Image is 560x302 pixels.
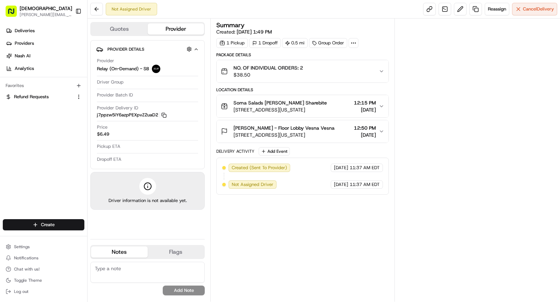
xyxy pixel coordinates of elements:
[3,253,84,263] button: Notifications
[14,266,40,272] span: Chat with us!
[237,29,272,35] span: [DATE] 1:49 PM
[216,28,272,35] span: Created:
[108,197,187,204] span: Driver information is not available yet.
[14,289,28,294] span: Log out
[512,3,557,15] button: CancelDelivery
[97,58,114,64] span: Provider
[3,25,87,36] a: Deliveries
[97,124,107,130] span: Price
[97,143,120,150] span: Pickup ETA
[354,106,376,113] span: [DATE]
[217,120,388,143] button: [PERSON_NAME] - Floor Lobby Vesna Vesna[STREET_ADDRESS][US_STATE]12:50 PM[DATE]
[41,222,55,228] span: Create
[488,6,506,12] span: Reassign
[232,181,273,188] span: Not Assigned Driver
[152,65,160,73] img: relay_logo_black.png
[334,165,348,171] span: [DATE]
[354,99,376,106] span: 12:15 PM
[350,181,380,188] span: 11:37 AM EDT
[14,255,38,261] span: Notifications
[6,94,73,100] a: Refund Requests
[3,219,84,230] button: Create
[3,50,87,62] a: Nash AI
[523,6,554,12] span: Cancel Delivery
[354,124,376,131] span: 12:50 PM
[350,165,380,171] span: 11:37 AM EDT
[148,23,204,35] button: Provider
[309,38,347,48] div: Group Order
[217,95,388,117] button: Soma Salads [PERSON_NAME] Sharebite[STREET_ADDRESS][US_STATE]12:15 PM[DATE]
[91,246,148,258] button: Notes
[97,105,138,111] span: Provider Delivery ID
[15,40,34,46] span: Providers
[233,99,327,106] span: Soma Salads [PERSON_NAME] Sharebite
[216,87,389,93] div: Location Details
[14,94,49,100] span: Refund Requests
[3,287,84,296] button: Log out
[216,52,389,58] div: Package Details
[3,80,84,91] div: Favorites
[15,53,30,59] span: Nash AI
[233,131,335,138] span: [STREET_ADDRESS][US_STATE]
[14,244,30,250] span: Settings
[97,79,124,85] span: Driver Group
[217,60,388,82] button: NO. OF INDIVIDUAL ORDERS: 2$38.50
[3,3,72,20] button: [DEMOGRAPHIC_DATA][PERSON_NAME][EMAIL_ADDRESS][DOMAIN_NAME]
[14,278,42,283] span: Toggle Theme
[233,124,335,131] span: [PERSON_NAME] - Floor Lobby Vesna Vesna
[216,149,254,154] div: Delivery Activity
[97,92,133,98] span: Provider Batch ID
[20,12,72,17] button: [PERSON_NAME][EMAIL_ADDRESS][DOMAIN_NAME]
[249,38,281,48] div: 1 Dropoff
[3,91,84,102] button: Refund Requests
[96,43,199,55] button: Provider Details
[3,275,84,285] button: Toggle Theme
[354,131,376,138] span: [DATE]
[15,65,34,72] span: Analytics
[97,112,167,118] button: j7ppzw5iY6azpPEXpvZ2uaD2
[216,38,248,48] div: 1 Pickup
[485,3,509,15] button: Reassign
[107,46,144,52] span: Provider Details
[334,181,348,188] span: [DATE]
[233,64,303,71] span: NO. OF INDIVIDUAL ORDERS: 2
[97,66,149,72] span: Relay (On-Demand) - SB
[282,38,308,48] div: 0.5 mi
[3,38,87,49] a: Providers
[233,106,327,113] span: [STREET_ADDRESS][US_STATE]
[20,5,72,12] button: [DEMOGRAPHIC_DATA]
[91,23,148,35] button: Quotes
[15,28,35,34] span: Deliveries
[216,22,245,28] h3: Summary
[3,63,87,74] a: Analytics
[233,71,303,78] span: $38.50
[148,246,204,258] button: Flags
[3,242,84,252] button: Settings
[97,131,109,137] span: $6.49
[259,147,290,156] button: Add Event
[97,156,121,163] span: Dropoff ETA
[232,165,287,171] span: Created (Sent To Provider)
[3,264,84,274] button: Chat with us!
